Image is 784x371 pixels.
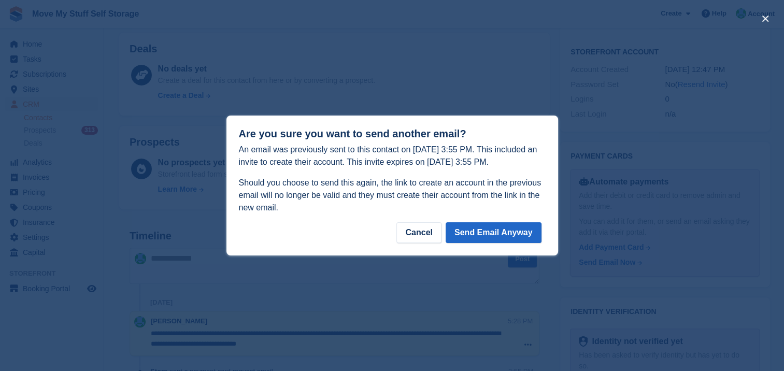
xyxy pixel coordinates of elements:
[239,128,546,140] h1: Are you sure you want to send another email?
[446,222,541,243] button: Send Email Anyway
[396,222,441,243] div: Cancel
[757,10,774,27] button: close
[239,144,546,168] p: An email was previously sent to this contact on [DATE] 3:55 PM. This included an invite to create...
[239,177,546,214] p: Should you choose to send this again, the link to create an account in the previous email will no...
